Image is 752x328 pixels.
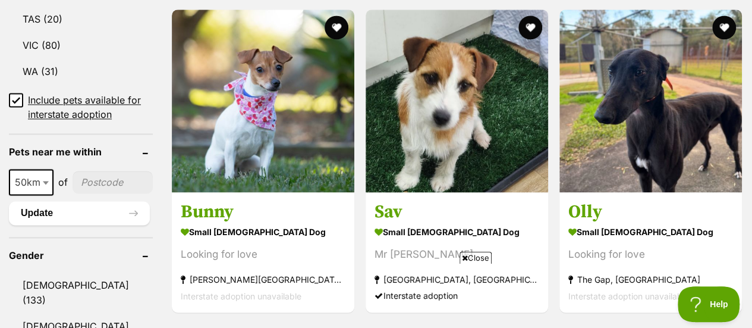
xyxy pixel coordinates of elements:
[91,120,178,238] img: https://img.kwcdn.com/product/fancy/3e663f78-b683-40eb-8b00-a89c50aab666.jpg?imageMogr2/strip/siz...
[172,192,354,313] a: Bunny small [DEMOGRAPHIC_DATA] Dog Looking for love [PERSON_NAME][GEOGRAPHIC_DATA], [GEOGRAPHIC_D...
[559,10,742,192] img: Olly - Greyhound Dog
[10,174,52,190] span: 50km
[9,93,153,121] a: Include pets available for interstate adoption
[181,201,345,224] h3: Bunny
[424,1,432,8] img: adchoices.png
[375,224,539,241] strong: small [DEMOGRAPHIC_DATA] Dog
[9,146,153,157] header: Pets near me within
[181,224,345,241] strong: small [DEMOGRAPHIC_DATA] Dog
[366,192,548,313] a: Sav small [DEMOGRAPHIC_DATA] Dog Mr [PERSON_NAME] [GEOGRAPHIC_DATA], [GEOGRAPHIC_DATA] Interstate...
[375,201,539,224] h3: Sav
[325,15,348,39] button: favourite
[9,201,150,225] button: Update
[88,268,665,322] iframe: Advertisement
[375,247,539,263] div: Mr [PERSON_NAME]
[181,247,345,263] div: Looking for love
[9,169,54,195] span: 50km
[366,10,548,192] img: Sav - Jack Russell Terrier Dog
[172,10,354,192] img: Bunny - Jack Russell Terrier x Mini Foxy Dog
[9,273,153,312] a: [DEMOGRAPHIC_DATA] (133)
[568,224,733,241] strong: small [DEMOGRAPHIC_DATA] Dog
[460,252,492,264] span: Close
[712,15,736,39] button: favourite
[9,7,153,32] a: TAS (20)
[678,286,740,322] iframe: Help Scout Beacon - Open
[28,93,153,121] span: Include pets available for interstate adoption
[568,247,733,263] div: Looking for love
[559,192,742,313] a: Olly small [DEMOGRAPHIC_DATA] Dog Looking for love The Gap, [GEOGRAPHIC_DATA] Interstate adoption...
[73,171,153,193] input: postcode
[9,59,153,84] a: WA (31)
[518,15,542,39] button: favourite
[9,250,153,261] header: Gender
[9,33,153,58] a: VIC (80)
[58,175,68,189] span: of
[568,201,733,224] h3: Olly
